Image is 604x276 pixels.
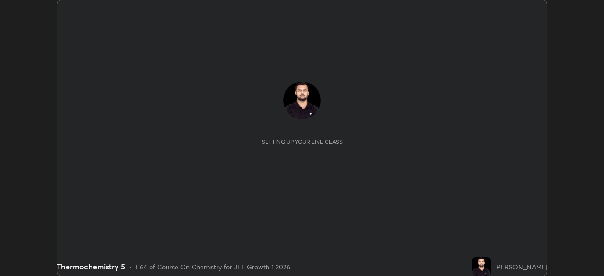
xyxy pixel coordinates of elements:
[283,82,321,119] img: d5563d741cc84f2fbcadaba33551d356.jpg
[129,262,132,272] div: •
[262,138,343,145] div: Setting up your live class
[136,262,290,272] div: L64 of Course On Chemistry for JEE Growth 1 2026
[472,257,491,276] img: d5563d741cc84f2fbcadaba33551d356.jpg
[495,262,547,272] div: [PERSON_NAME]
[57,261,125,272] div: Thermochemistry 5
